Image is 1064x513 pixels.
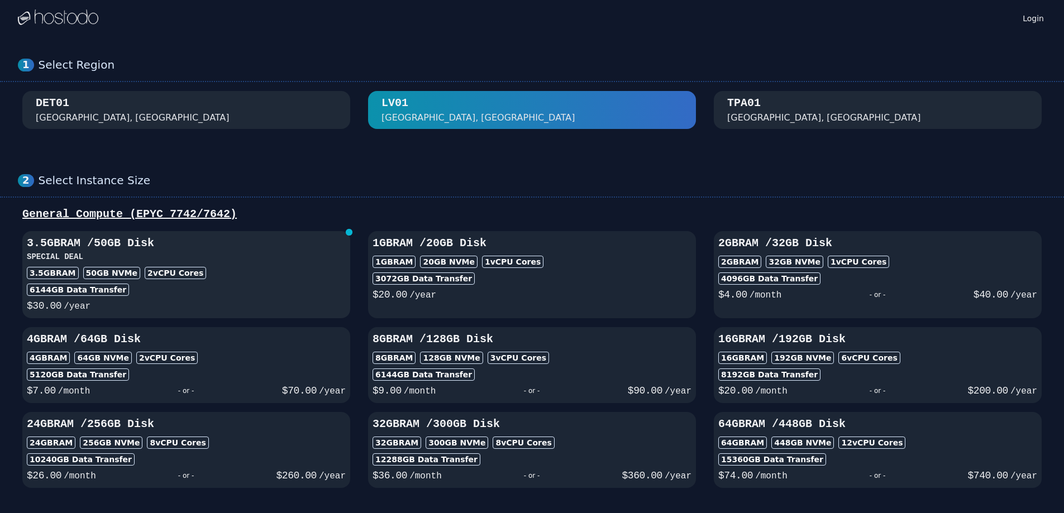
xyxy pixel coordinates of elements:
div: 2 vCPU Cores [145,267,206,279]
div: 4096 GB Data Transfer [718,272,820,285]
button: DET01 [GEOGRAPHIC_DATA], [GEOGRAPHIC_DATA] [22,91,350,129]
div: - or - [788,383,968,399]
span: /month [58,386,90,396]
div: 64GB RAM [718,437,767,449]
span: /year [319,471,346,481]
span: $ 20.00 [373,289,407,300]
h3: 24GB RAM / 256 GB Disk [27,416,346,432]
span: $ 36.00 [373,470,407,481]
span: /year [1010,290,1037,300]
span: $ 9.00 [373,385,402,396]
div: 8GB RAM [373,352,416,364]
div: 15360 GB Data Transfer [718,453,826,466]
div: 448 GB NVMe [771,437,834,449]
span: /year [64,301,90,311]
div: 2 vCPU Cores [136,352,198,364]
button: 3.5GBRAM /50GB DiskSPECIAL DEAL3.5GBRAM50GB NVMe2vCPU Cores6144GB Data Transfer$30.00/year [22,231,350,318]
span: $ 260.00 [276,470,317,481]
span: $ 200.00 [968,385,1008,396]
div: 6144 GB Data Transfer [27,284,129,296]
a: Login [1020,11,1046,24]
div: 12288 GB Data Transfer [373,453,480,466]
div: DET01 [36,95,69,111]
span: $ 30.00 [27,300,61,311]
div: 1GB RAM [373,256,416,268]
div: 2 [18,174,34,187]
div: 1 vCPU Cores [828,256,889,268]
span: /month [404,386,436,396]
button: 24GBRAM /256GB Disk24GBRAM256GB NVMe8vCPU Cores10240GB Data Transfer$26.00/month- or -$260.00/year [22,412,350,488]
h3: 1GB RAM / 20 GB Disk [373,236,691,251]
div: Select Instance Size [39,174,1046,188]
span: $ 740.00 [968,470,1008,481]
div: [GEOGRAPHIC_DATA], [GEOGRAPHIC_DATA] [727,111,921,124]
button: 2GBRAM /32GB Disk2GBRAM32GB NVMe1vCPU Cores4096GB Data Transfer$4.00/month- or -$40.00/year [714,231,1042,318]
img: Logo [18,9,98,26]
button: 8GBRAM /128GB Disk8GBRAM128GB NVMe3vCPU Cores6144GB Data Transfer$9.00/month- or -$90.00/year [368,327,696,403]
span: /year [409,290,436,300]
button: 16GBRAM /192GB Disk16GBRAM192GB NVMe6vCPU Cores8192GB Data Transfer$20.00/month- or -$200.00/year [714,327,1042,403]
div: 6144 GB Data Transfer [373,368,475,381]
span: $ 70.00 [282,385,317,396]
span: $ 4.00 [718,289,747,300]
div: [GEOGRAPHIC_DATA], [GEOGRAPHIC_DATA] [381,111,575,124]
div: [GEOGRAPHIC_DATA], [GEOGRAPHIC_DATA] [36,111,230,124]
div: 300 GB NVMe [426,437,488,449]
div: 8 vCPU Cores [493,437,554,449]
div: 3072 GB Data Transfer [373,272,475,285]
button: 1GBRAM /20GB Disk1GBRAM20GB NVMe1vCPU Cores3072GB Data Transfer$20.00/year [368,231,696,318]
div: 1 [18,59,34,71]
div: - or - [781,287,973,303]
span: /year [1010,471,1037,481]
div: 256 GB NVMe [80,437,142,449]
div: 32GB RAM [373,437,421,449]
h3: 16GB RAM / 192 GB Disk [718,332,1037,347]
div: 10240 GB Data Transfer [27,453,135,466]
button: 64GBRAM /448GB Disk64GBRAM448GB NVMe12vCPU Cores15360GB Data Transfer$74.00/month- or -$740.00/year [714,412,1042,488]
button: LV01 [GEOGRAPHIC_DATA], [GEOGRAPHIC_DATA] [368,91,696,129]
div: 24GB RAM [27,437,75,449]
span: $ 40.00 [974,289,1008,300]
span: /month [750,290,782,300]
div: 8 vCPU Cores [147,437,208,449]
div: 3 vCPU Cores [488,352,549,364]
button: TPA01 [GEOGRAPHIC_DATA], [GEOGRAPHIC_DATA] [714,91,1042,129]
span: /month [64,471,96,481]
div: 8192 GB Data Transfer [718,368,820,381]
div: - or - [788,468,968,483]
button: 4GBRAM /64GB Disk4GBRAM64GB NVMe2vCPU Cores5120GB Data Transfer$7.00/month- or -$70.00/year [22,327,350,403]
div: 1 vCPU Cores [482,256,543,268]
div: LV01 [381,95,408,111]
div: 20 GB NVMe [420,256,478,268]
div: 128 GB NVMe [420,352,483,364]
button: 32GBRAM /300GB Disk32GBRAM300GB NVMe8vCPU Cores12288GB Data Transfer$36.00/month- or -$360.00/year [368,412,696,488]
div: 192 GB NVMe [771,352,834,364]
div: Select Region [39,58,1046,72]
div: 2GB RAM [718,256,761,268]
h3: 64GB RAM / 448 GB Disk [718,416,1037,432]
span: $ 74.00 [718,470,753,481]
h3: 8GB RAM / 128 GB Disk [373,332,691,347]
div: 5120 GB Data Transfer [27,368,129,381]
h3: SPECIAL DEAL [27,251,346,262]
h3: 32GB RAM / 300 GB Disk [373,416,691,432]
div: - or - [442,468,622,483]
span: $ 20.00 [718,385,753,396]
span: /month [755,471,788,481]
div: 64 GB NVMe [74,352,132,364]
div: - or - [436,383,627,399]
h3: 4GB RAM / 64 GB Disk [27,332,346,347]
div: 50 GB NVMe [83,267,141,279]
div: TPA01 [727,95,761,111]
div: - or - [96,468,276,483]
span: /year [319,386,346,396]
div: 16GB RAM [718,352,767,364]
div: 4GB RAM [27,352,70,364]
span: /year [1010,386,1037,396]
span: /year [665,386,691,396]
h3: 2GB RAM / 32 GB Disk [718,236,1037,251]
div: 6 vCPU Cores [838,352,900,364]
div: 3.5GB RAM [27,267,79,279]
div: 32 GB NVMe [766,256,823,268]
span: /year [665,471,691,481]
